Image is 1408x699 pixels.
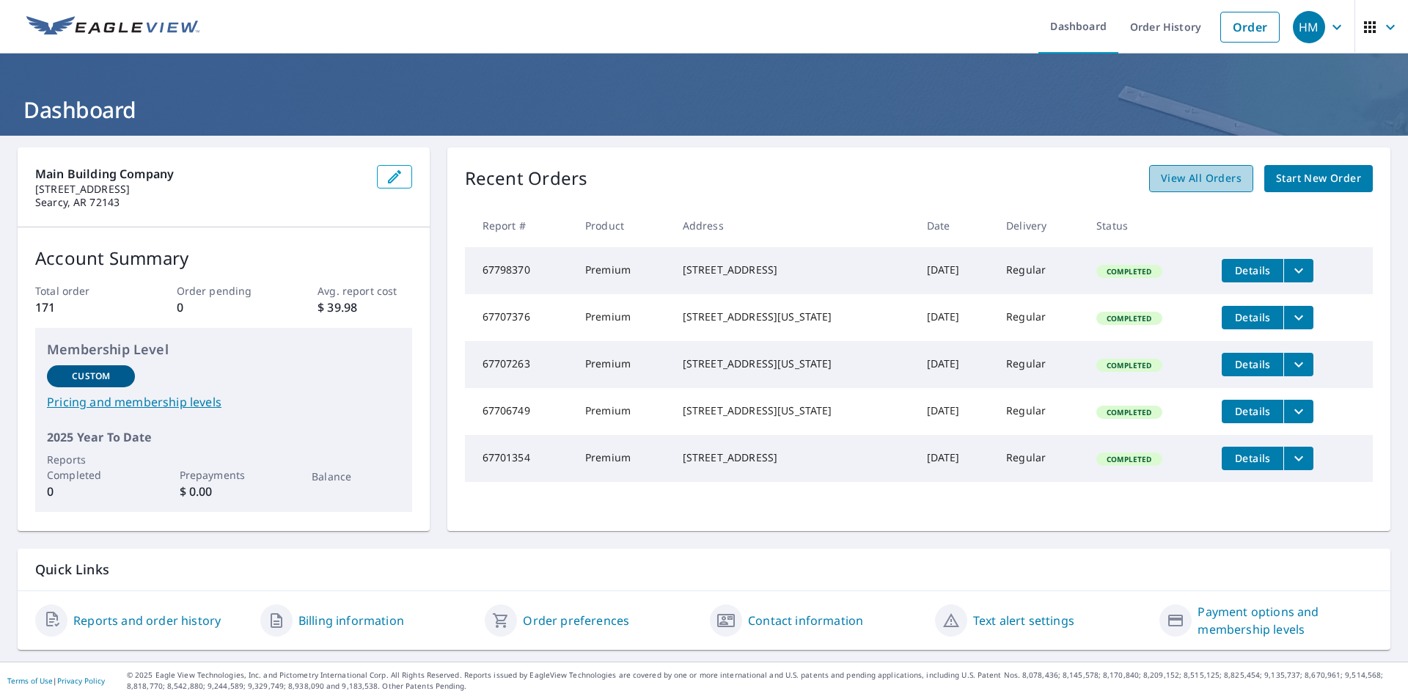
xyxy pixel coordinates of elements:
th: Date [915,204,995,247]
button: filesDropdownBtn-67706749 [1283,400,1313,423]
div: [STREET_ADDRESS][US_STATE] [683,310,903,324]
span: Details [1231,263,1275,277]
td: [DATE] [915,247,995,294]
td: 67707263 [465,341,573,388]
span: Details [1231,357,1275,371]
span: View All Orders [1161,169,1242,188]
span: Completed [1098,313,1160,323]
p: Searcy, AR 72143 [35,196,365,209]
p: Reports Completed [47,452,135,483]
a: Start New Order [1264,165,1373,192]
p: Balance [312,469,400,484]
p: $ 0.00 [180,483,268,500]
p: | [7,676,105,685]
span: Start New Order [1276,169,1361,188]
p: © 2025 Eagle View Technologies, Inc. and Pictometry International Corp. All Rights Reserved. Repo... [127,670,1401,692]
p: $ 39.98 [318,299,411,316]
span: Completed [1098,266,1160,277]
p: Account Summary [35,245,412,271]
p: 0 [47,483,135,500]
td: Premium [573,247,671,294]
td: 67706749 [465,388,573,435]
p: Recent Orders [465,165,588,192]
h1: Dashboard [18,95,1390,125]
td: [DATE] [915,341,995,388]
div: [STREET_ADDRESS][US_STATE] [683,403,903,418]
div: [STREET_ADDRESS] [683,263,903,277]
td: [DATE] [915,435,995,482]
img: EV Logo [26,16,199,38]
td: Premium [573,388,671,435]
button: detailsBtn-67707376 [1222,306,1283,329]
p: Custom [72,370,110,383]
td: [DATE] [915,388,995,435]
td: Regular [994,294,1085,341]
button: detailsBtn-67701354 [1222,447,1283,470]
p: Prepayments [180,467,268,483]
td: [DATE] [915,294,995,341]
span: Completed [1098,360,1160,370]
a: Payment options and membership levels [1198,603,1373,638]
td: Regular [994,388,1085,435]
div: HM [1293,11,1325,43]
a: Billing information [298,612,404,629]
p: [STREET_ADDRESS] [35,183,365,196]
p: Membership Level [47,340,400,359]
span: Details [1231,451,1275,465]
p: 0 [177,299,271,316]
span: Completed [1098,454,1160,464]
p: Main Building Company [35,165,365,183]
th: Product [573,204,671,247]
p: Order pending [177,283,271,299]
span: Details [1231,310,1275,324]
div: [STREET_ADDRESS][US_STATE] [683,356,903,371]
span: Details [1231,404,1275,418]
td: Regular [994,341,1085,388]
p: 2025 Year To Date [47,428,400,446]
a: Privacy Policy [57,676,105,686]
button: filesDropdownBtn-67701354 [1283,447,1313,470]
th: Delivery [994,204,1085,247]
td: Premium [573,341,671,388]
th: Address [671,204,915,247]
a: Reports and order history [73,612,221,629]
td: 67798370 [465,247,573,294]
td: Regular [994,247,1085,294]
button: filesDropdownBtn-67707376 [1283,306,1313,329]
div: [STREET_ADDRESS] [683,450,903,465]
button: filesDropdownBtn-67798370 [1283,259,1313,282]
a: View All Orders [1149,165,1253,192]
button: detailsBtn-67798370 [1222,259,1283,282]
button: detailsBtn-67706749 [1222,400,1283,423]
a: Order preferences [523,612,629,629]
a: Pricing and membership levels [47,393,400,411]
a: Contact information [748,612,863,629]
p: Total order [35,283,129,299]
p: 171 [35,299,129,316]
button: filesDropdownBtn-67707263 [1283,353,1313,376]
span: Completed [1098,407,1160,417]
a: Order [1220,12,1280,43]
button: detailsBtn-67707263 [1222,353,1283,376]
td: Premium [573,294,671,341]
td: Regular [994,435,1085,482]
td: Premium [573,435,671,482]
td: 67701354 [465,435,573,482]
th: Status [1085,204,1210,247]
a: Text alert settings [973,612,1074,629]
p: Quick Links [35,560,1373,579]
th: Report # [465,204,573,247]
a: Terms of Use [7,676,53,686]
p: Avg. report cost [318,283,411,299]
td: 67707376 [465,294,573,341]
